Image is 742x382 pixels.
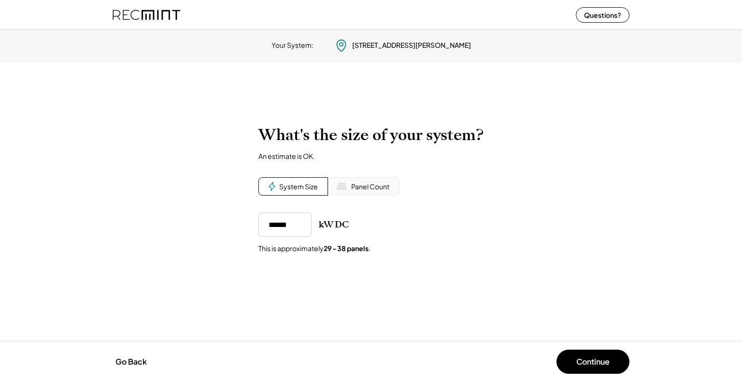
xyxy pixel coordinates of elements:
[258,152,315,160] div: An estimate is OK.
[352,41,471,50] div: [STREET_ADDRESS][PERSON_NAME]
[271,41,314,50] div: Your System:
[113,2,180,28] img: recmint-logotype%403x%20%281%29.jpeg
[258,126,484,144] h2: What's the size of your system?
[258,244,371,254] div: This is approximately .
[279,182,318,192] div: System Size
[576,7,629,23] button: Questions?
[351,182,389,192] div: Panel Count
[319,219,349,230] div: kW DC
[324,244,369,253] strong: 29 - 38 panels
[113,351,150,372] button: Go Back
[556,350,629,374] button: Continue
[337,182,346,191] img: Solar%20Panel%20Icon%20%281%29.svg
